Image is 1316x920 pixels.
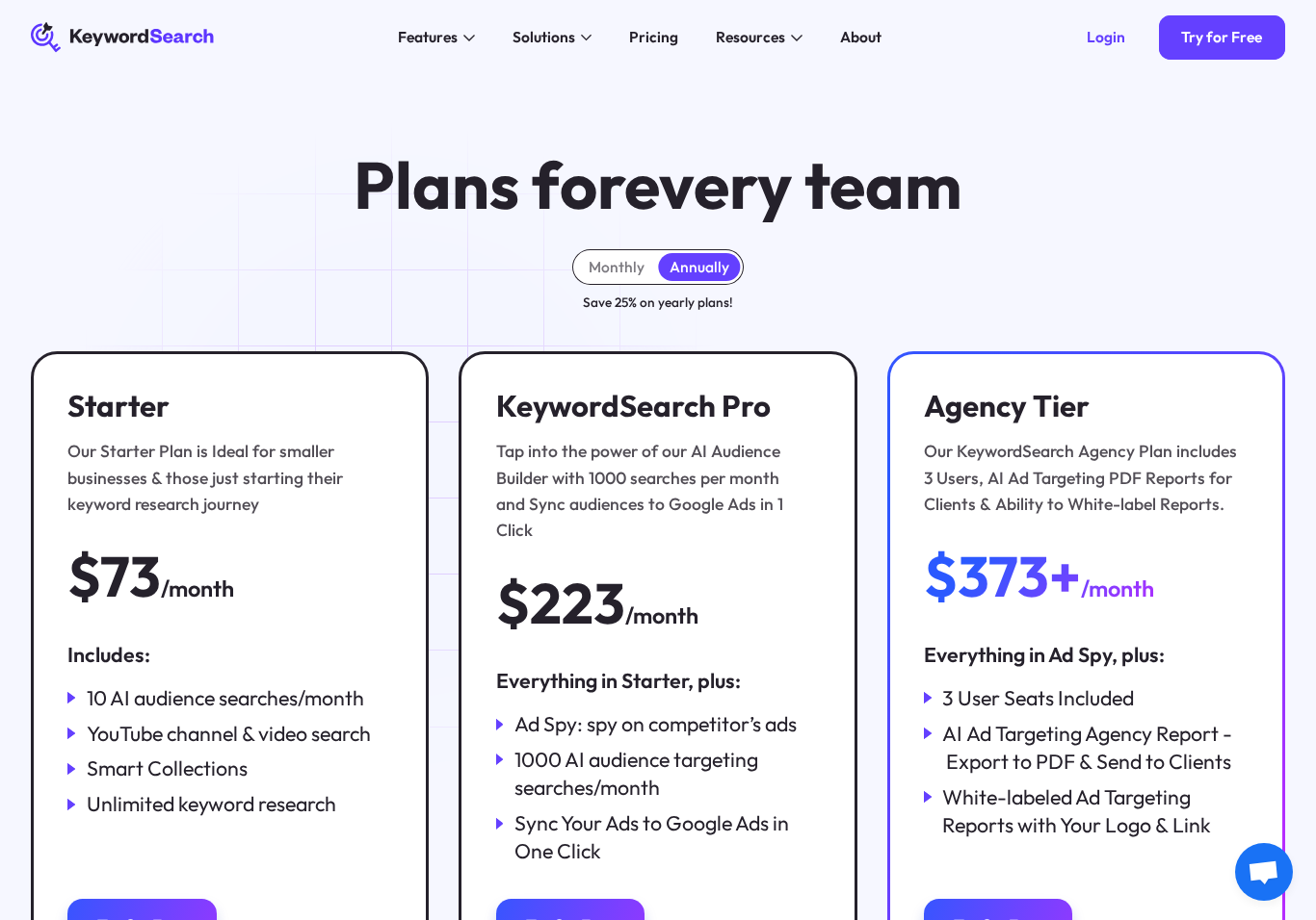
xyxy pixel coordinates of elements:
[1159,15,1285,61] a: Try for Free
[496,388,811,423] h3: KeywordSearch Pro
[629,26,678,48] div: Pricing
[67,388,382,423] h3: Starter
[496,438,811,543] div: Tap into the power of our AI Audience Builder with 1000 searches per month and Sync audiences to ...
[1235,843,1293,901] div: Open chat
[67,438,382,517] div: Our Starter Plan is Ideal for smaller businesses & those just starting their keyword research jou...
[1065,15,1148,61] a: Login
[716,26,785,48] div: Resources
[87,754,248,782] div: Smart Collections
[924,641,1249,669] div: Everything in Ad Spy, plus:
[87,720,371,748] div: YouTube channel & video search
[625,599,698,633] div: /month
[514,746,820,802] div: 1000 AI audience targeting searches/month
[398,26,458,48] div: Features
[161,572,234,606] div: /month
[1087,28,1125,46] div: Login
[514,710,797,738] div: Ad Spy: spy on competitor’s ads
[1181,28,1262,46] div: Try for Free
[924,547,1081,606] div: $373+
[840,26,882,48] div: About
[496,574,625,633] div: $223
[942,720,1249,776] div: AI Ad Targeting Agency Report - Export to PDF & Send to Clients
[924,438,1239,517] div: Our KeywordSearch Agency Plan includes 3 Users, AI Ad Targeting PDF Reports for Clients & Ability...
[589,258,645,276] div: Monthly
[583,293,733,313] div: Save 25% on yearly plans!
[618,22,689,52] a: Pricing
[942,783,1249,839] div: White-labeled Ad Targeting Reports with Your Logo & Link
[924,388,1239,423] h3: Agency Tier
[67,547,161,606] div: $73
[829,22,892,52] a: About
[513,26,575,48] div: Solutions
[670,258,729,276] div: Annually
[354,150,962,219] h1: Plans for
[87,790,336,818] div: Unlimited keyword research
[942,684,1134,712] div: 3 User Seats Included
[67,641,392,669] div: Includes:
[496,667,821,695] div: Everything in Starter, plus:
[87,684,364,712] div: 10 AI audience searches/month
[1081,572,1154,606] div: /month
[514,809,820,865] div: Sync Your Ads to Google Ads in One Click
[624,143,962,226] span: every team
